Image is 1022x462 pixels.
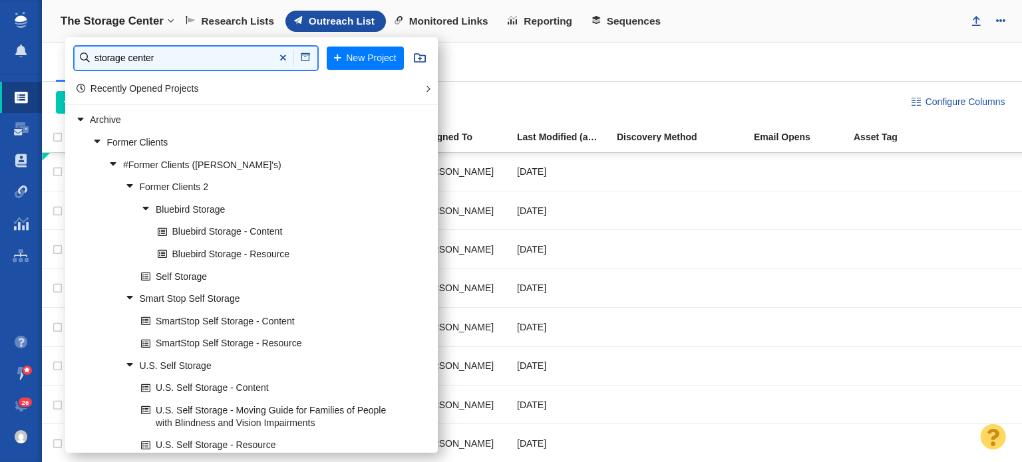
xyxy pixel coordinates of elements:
span: Reporting [524,15,572,27]
a: Bluebird Storage [138,199,411,220]
div: [PERSON_NAME] [417,235,505,263]
a: Bluebird Storage - Resource [154,244,411,265]
span: Outreach List [309,15,375,27]
a: #Former Clients ([PERSON_NAME]'s) [105,155,411,175]
a: Email Opens [754,132,852,144]
button: Add Websites [56,91,153,114]
div: Assigned To [417,132,516,142]
div: [PERSON_NAME] [417,158,505,186]
a: Former Clients [89,132,411,153]
img: buzzstream_logo_iconsimple.png [15,12,27,28]
div: [DATE] [517,429,605,457]
span: Sequences [607,15,661,27]
div: [DATE] [517,196,605,225]
a: Last Modified (any project) [517,132,615,144]
div: Discovery Method [617,132,753,142]
div: [DATE] [517,158,605,186]
a: Research Lists [177,11,285,32]
div: [DATE] [517,235,605,263]
a: Discovery Method [617,132,753,144]
div: [PERSON_NAME] [417,196,505,225]
a: U.S. Self Storage - Content [138,378,411,399]
div: [PERSON_NAME] [417,429,505,457]
div: [PERSON_NAME] [417,312,505,341]
input: Find a Project [75,47,317,70]
a: Monitored Links [386,11,500,32]
div: [PERSON_NAME] [417,390,505,419]
a: Self Storage [138,267,411,287]
span: 26 [19,398,33,407]
button: New Project [327,47,404,70]
a: Bluebird Storage - Content [154,222,411,243]
a: Archive [72,110,411,131]
a: Asset Tag [854,132,952,144]
a: SmartStop Self Storage - Resource [138,334,411,354]
span: Configure Columns [926,95,1005,109]
div: [DATE] [517,312,605,341]
div: [PERSON_NAME] [417,352,505,380]
a: U.S. Self Storage [122,356,411,376]
div: [DATE] [517,352,605,380]
a: Recently Opened Projects [77,83,199,94]
span: Research Lists [201,15,274,27]
a: Reporting [499,11,583,32]
a: U.S. Self Storage - Moving Guide for Families of People with Blindness and Vision Impairments [138,400,411,433]
button: Configure Columns [904,91,1013,114]
div: Email Opens [754,132,852,142]
img: 6a5e3945ebbb48ba90f02ffc6c7ec16f [15,430,28,443]
a: Outreach List [285,11,386,32]
div: Asset Tag [854,132,952,142]
h4: The Storage Center [61,15,164,28]
div: Date the Contact was last edited [517,132,615,142]
a: Smart Stop Self Storage [122,289,411,310]
a: Assigned To [417,132,516,144]
div: [PERSON_NAME] [417,274,505,302]
a: SmartStop Self Storage - Content [138,311,411,332]
a: Sequences [584,11,672,32]
a: Former Clients 2 [122,177,411,198]
a: U.S. Self Storage - Resource [138,435,411,456]
span: Monitored Links [409,15,488,27]
div: [DATE] [517,274,605,302]
div: [DATE] [517,390,605,419]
